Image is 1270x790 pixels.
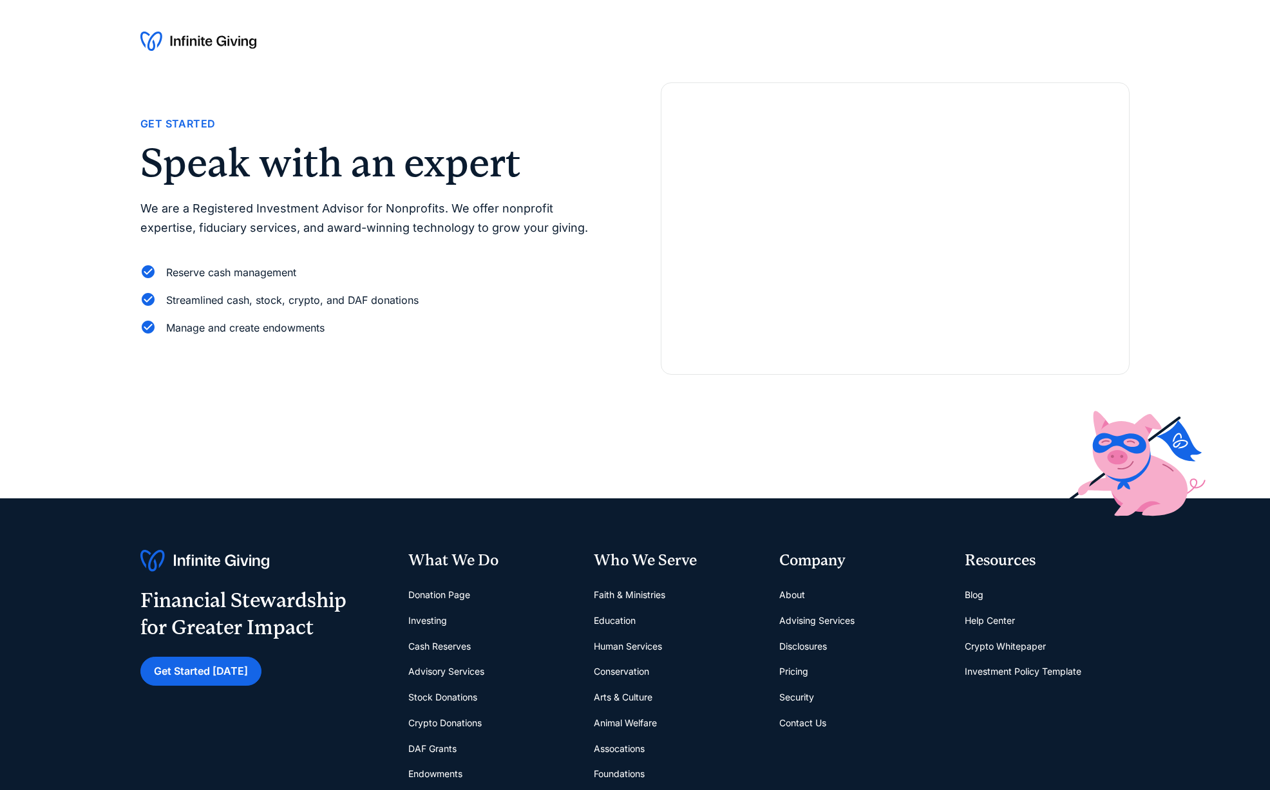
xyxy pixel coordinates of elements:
iframe: Form 0 [682,124,1108,353]
a: Stock Donations [408,684,477,710]
a: Human Services [594,634,662,659]
a: Assocations [594,736,645,762]
a: Security [779,684,814,710]
a: Faith & Ministries [594,582,665,608]
div: Company [779,550,944,572]
a: DAF Grants [408,736,457,762]
div: Manage and create endowments [166,319,325,337]
a: Blog [965,582,983,608]
a: Advisory Services [408,659,484,684]
div: Streamlined cash, stock, crypto, and DAF donations [166,292,419,309]
a: Education [594,608,636,634]
a: Crypto Donations [408,710,482,736]
div: Financial Stewardship for Greater Impact [140,587,346,641]
a: Endowments [408,761,462,787]
a: Donation Page [408,582,470,608]
a: Investment Policy Template [965,659,1081,684]
p: We are a Registered Investment Advisor for Nonprofits. We offer nonprofit expertise, fiduciary se... [140,199,609,238]
a: Advising Services [779,608,855,634]
a: Get Started [DATE] [140,657,261,686]
a: Investing [408,608,447,634]
div: Who We Serve [594,550,759,572]
a: Arts & Culture [594,684,652,710]
h2: Speak with an expert [140,143,609,183]
a: Pricing [779,659,808,684]
a: About [779,582,805,608]
a: Animal Welfare [594,710,657,736]
a: Foundations [594,761,645,787]
div: Resources [965,550,1130,572]
div: Get Started [140,115,215,133]
a: Conservation [594,659,649,684]
div: What We Do [408,550,573,572]
a: Disclosures [779,634,827,659]
a: Crypto Whitepaper [965,634,1046,659]
a: Cash Reserves [408,634,471,659]
a: Help Center [965,608,1015,634]
a: Contact Us [779,710,826,736]
div: Reserve cash management [166,264,296,281]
